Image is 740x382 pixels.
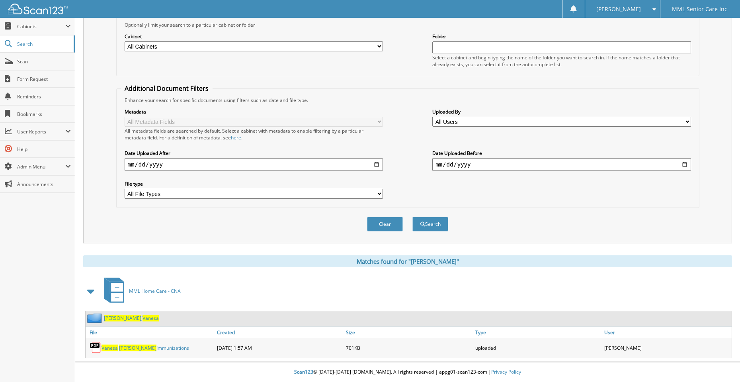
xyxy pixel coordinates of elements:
span: Search [17,41,70,47]
legend: Additional Document Filters [121,84,213,93]
span: MML Senior Care Inc [672,7,727,12]
a: MML Home Care - CNA [99,275,181,307]
label: Date Uploaded Before [432,150,691,157]
span: Reminders [17,93,71,100]
a: User [602,327,732,338]
span: [PERSON_NAME] [596,7,641,12]
img: scan123-logo-white.svg [8,4,68,14]
span: Announcements [17,181,71,188]
a: Vanesa [PERSON_NAME]Immunizations [102,345,189,351]
a: Privacy Policy [491,368,521,375]
label: File type [125,180,383,187]
img: folder2.png [87,313,104,323]
a: [PERSON_NAME],Vanesa [104,315,159,321]
span: Scan [17,58,71,65]
span: Form Request [17,76,71,82]
div: 701KB [344,340,473,356]
span: [PERSON_NAME] [104,315,141,321]
label: Uploaded By [432,108,691,115]
label: Folder [432,33,691,40]
span: Scan123 [294,368,313,375]
label: Metadata [125,108,383,115]
a: Created [215,327,344,338]
a: File [86,327,215,338]
span: Cabinets [17,23,65,30]
input: start [125,158,383,171]
div: Optionally limit your search to a particular cabinet or folder [121,22,695,28]
label: Cabinet [125,33,383,40]
button: Search [412,217,448,231]
label: Date Uploaded After [125,150,383,157]
input: end [432,158,691,171]
div: Matches found for "[PERSON_NAME]" [83,255,732,267]
span: User Reports [17,128,65,135]
div: All metadata fields are searched by default. Select a cabinet with metadata to enable filtering b... [125,127,383,141]
a: Size [344,327,473,338]
span: Vanesa [143,315,159,321]
a: Type [473,327,603,338]
div: Select a cabinet and begin typing the name of the folder you want to search in. If the name match... [432,54,691,68]
div: uploaded [473,340,603,356]
div: [PERSON_NAME] [602,340,732,356]
div: [DATE] 1:57 AM [215,340,344,356]
span: Bookmarks [17,111,71,118]
span: [PERSON_NAME] [119,345,156,351]
span: Help [17,146,71,153]
a: here [231,134,241,141]
div: Enhance your search for specific documents using filters such as date and file type. [121,97,695,104]
img: PDF.png [90,342,102,354]
span: MML Home Care - CNA [129,288,181,294]
div: © [DATE]-[DATE] [DOMAIN_NAME]. All rights reserved | appg01-scan123-com | [75,362,740,382]
span: Vanesa [102,345,118,351]
button: Clear [367,217,403,231]
span: Admin Menu [17,163,65,170]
